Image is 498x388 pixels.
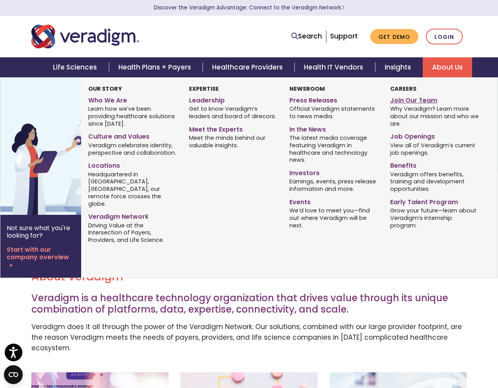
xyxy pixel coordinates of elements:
strong: Newsroom [289,85,325,93]
a: Insights [375,57,423,77]
span: Official Veradigm statements to news media. [289,105,378,120]
p: Veradigm does it all through the power of the Veradigm Network. Our solutions, combined with our ... [31,322,467,354]
a: Join Our Team [390,93,479,105]
a: Healthcare Providers [203,57,294,77]
a: Early Talent Program [390,195,479,207]
a: Culture and Values [88,130,177,141]
p: Not sure what you're looking for? [7,224,75,239]
span: Get to know Veradigm’s leaders and board of direcors. [189,105,278,120]
a: Veradigm Network [88,210,177,221]
a: Start with our company overview [7,246,75,269]
a: Login [426,29,463,45]
a: Support [330,31,358,41]
a: Get Demo [370,29,418,44]
a: Discover the Veradigm Advantage: Connect to the Veradigm NetworkLearn More [154,4,345,11]
img: Vector image of Veradigm’s Story [0,77,127,215]
h3: Veradigm is a healthcare technology organization that drives value through its unique combination... [31,293,467,315]
a: Events [289,195,378,207]
strong: Careers [390,85,416,93]
span: Learn how we’ve been providing healthcare solutions since [DATE]. [88,105,177,128]
span: Veradigm celebrates identity, perspective and collaboration. [88,141,177,156]
a: Search [291,31,322,42]
a: About Us [423,57,472,77]
a: Benefits [390,159,479,170]
span: Why Veradigm? Learn more about our mission and who we are. [390,105,479,128]
a: Locations [88,159,177,170]
span: Meet the minds behind our valuable insights. [189,134,278,149]
a: Job Openings [390,130,479,141]
a: Health Plans + Payers [109,57,203,77]
a: In the News [289,123,378,134]
a: Health IT Vendors [294,57,375,77]
a: Life Sciences [44,57,109,77]
a: Investors [289,166,378,178]
strong: Expertise [189,85,219,93]
span: Veradigm offers benefits, training and development opportunities. [390,170,479,193]
span: Headquartered in [GEOGRAPHIC_DATA], [GEOGRAPHIC_DATA], our remote force crosses the globe. [88,170,177,207]
span: Grow your future—learn about Veradigm’s internship program. [390,207,479,229]
span: We’d love to meet you—find out where Veradigm will be next. [289,207,378,229]
a: Press Releases [289,93,378,105]
button: Open CMP widget [4,365,23,384]
a: Leadership [189,93,278,105]
span: Learn More [341,4,345,11]
a: Meet the Experts [189,123,278,134]
span: Earnings, events, press release information and more. [289,178,378,193]
h2: About Veradigm [31,270,467,284]
img: Veradigm logo [31,24,139,49]
strong: Our Story [88,85,122,93]
span: View all of Veradigm’s current job openings. [390,141,479,156]
a: Who We Are [88,93,177,105]
span: The latest media coverage featuring Veradigm in healthcare and technology news. [289,134,378,164]
span: Driving Value at the Intersection of Payers, Providers, and Life Science. [88,221,177,244]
